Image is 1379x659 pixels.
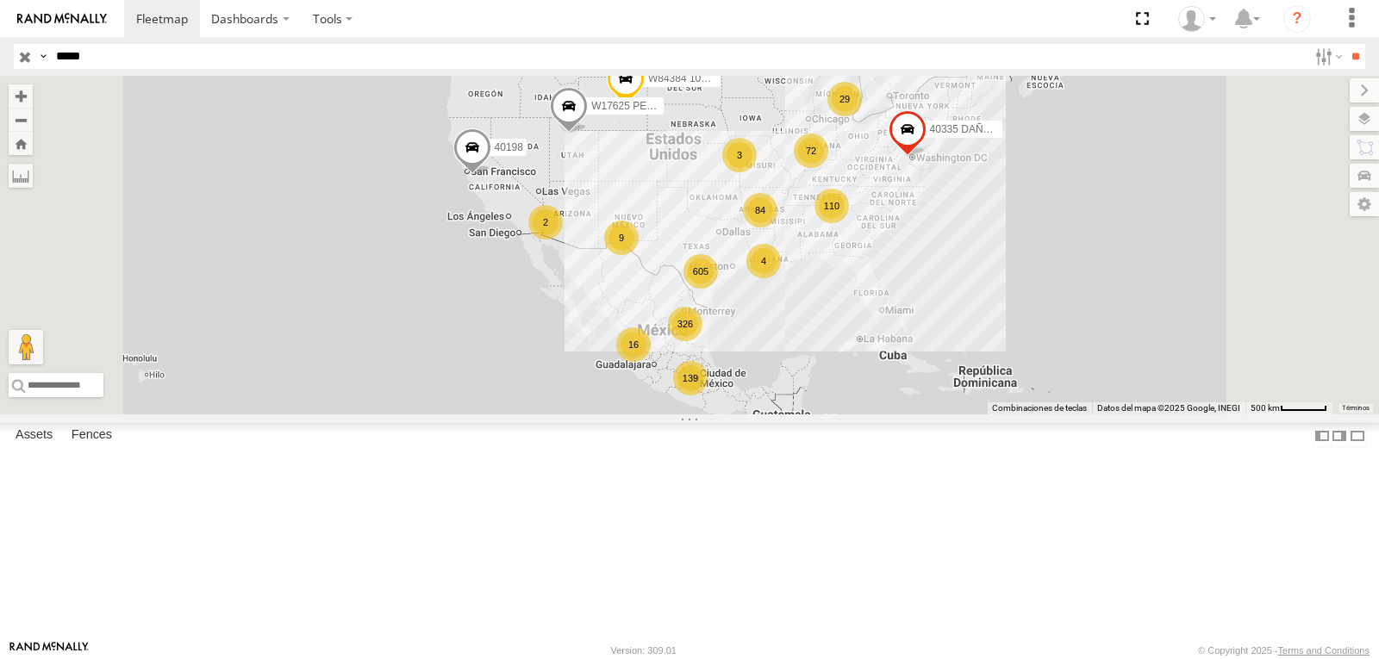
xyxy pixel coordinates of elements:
button: Zoom out [9,108,33,132]
div: 84 [743,193,777,227]
a: Visit our Website [9,642,89,659]
div: 4 [746,244,781,278]
button: Zoom in [9,84,33,108]
label: Assets [7,424,61,448]
label: Fences [63,424,121,448]
span: 40198 [495,141,523,153]
label: Dock Summary Table to the Left [1313,423,1331,448]
i: ? [1283,5,1311,33]
button: Zoom Home [9,132,33,155]
div: 139 [673,361,708,395]
label: Measure [9,164,33,188]
a: Terms and Conditions [1278,645,1370,656]
button: Arrastra al hombrecito al mapa para abrir Street View [9,330,43,364]
div: © Copyright 2025 - [1198,645,1370,656]
div: Version: 309.01 [611,645,677,656]
label: Search Filter Options [1308,44,1345,69]
div: 3 [722,138,757,172]
div: Miguel Cantu [1172,6,1222,32]
button: Combinaciones de teclas [992,402,1087,414]
span: 40335 DAÑADO [930,122,1006,134]
span: Datos del mapa ©2025 Google, INEGI [1097,403,1240,413]
span: W84384 102025 [648,72,724,84]
div: 2 [528,205,563,239]
label: Dock Summary Table to the Right [1331,423,1348,448]
div: 16 [616,327,651,362]
div: 605 [683,254,718,289]
button: Escala del mapa: 500 km por 51 píxeles [1245,402,1332,414]
div: 110 [814,189,849,223]
label: Search Query [36,44,50,69]
span: W17625 PERDIDO 102025 [591,100,717,112]
label: Map Settings [1350,192,1379,216]
div: 29 [827,82,862,116]
a: Términos (se abre en una nueva pestaña) [1342,405,1370,412]
div: 72 [794,134,828,168]
div: 326 [668,307,702,341]
label: Hide Summary Table [1349,423,1366,448]
div: 9 [604,221,639,255]
span: 500 km [1251,403,1280,413]
img: rand-logo.svg [17,13,107,25]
